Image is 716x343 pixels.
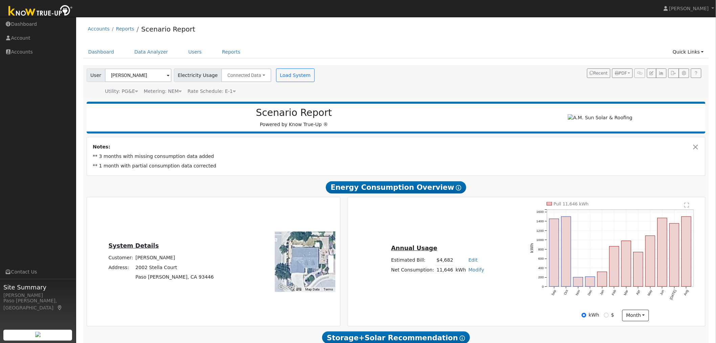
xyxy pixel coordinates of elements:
[658,218,667,287] rect: onclick=""
[92,152,701,161] td: ** 3 months with missing consumption data added
[589,311,599,319] label: kWh
[35,332,41,337] img: retrieve
[574,277,583,286] rect: onclick=""
[536,238,544,242] text: 1000
[679,68,689,78] button: Settings
[107,253,134,263] td: Customer:
[611,311,614,319] label: $
[691,68,701,78] a: Help Link
[83,46,119,58] a: Dashboard
[542,285,544,288] text: 0
[656,68,667,78] button: Multi-Series Graph
[682,217,691,287] rect: onclick=""
[460,336,465,341] i: Show Help
[684,289,689,296] text: Aug
[551,289,557,296] text: Sep
[530,243,535,253] text: kWh
[575,289,581,296] text: Nov
[3,292,72,299] div: [PERSON_NAME]
[668,68,679,78] button: Export Interval Data
[109,242,159,249] u: System Details
[469,267,485,273] a: Modify
[105,68,172,82] input: Select a User
[107,263,134,272] td: Address:
[221,68,271,82] button: Connected Data
[622,241,631,287] rect: onclick=""
[217,46,245,58] a: Reports
[685,202,690,207] text: 
[563,289,569,296] text: Oct
[144,88,182,95] div: Metering: NEM
[469,257,478,263] a: Edit
[277,283,299,292] a: Open this area in Google Maps (opens a new window)
[582,313,586,318] input: kWh
[57,305,63,310] a: Map
[538,266,544,270] text: 400
[612,68,633,78] button: PDF
[306,287,320,292] button: Map Data
[538,257,544,260] text: 600
[611,289,617,296] text: Feb
[276,68,315,82] button: Load System
[538,247,544,251] text: 800
[90,107,498,128] div: Powered by Know True-Up ®
[561,217,571,287] rect: onclick=""
[93,144,110,149] strong: Notes:
[568,114,632,121] img: A.M. Sun Solar & Roofing
[659,289,665,296] text: Jun
[141,25,195,33] a: Scenario Report
[669,6,709,11] span: [PERSON_NAME]
[668,46,709,58] a: Quick Links
[646,236,655,286] rect: onclick=""
[538,276,544,279] text: 200
[324,287,333,291] a: Terms (opens in new tab)
[435,265,454,275] td: 11,646
[87,68,105,82] span: User
[5,4,76,19] img: Know True-Up
[3,283,72,292] span: Site Summary
[554,201,589,206] text: Pull 11,646 kWh
[670,223,679,287] rect: onclick=""
[615,71,627,76] span: PDF
[598,272,607,286] rect: onclick=""
[599,289,605,296] text: Jan
[536,210,544,214] text: 1600
[187,88,236,94] span: Alias: HE1
[129,46,173,58] a: Data Analyzer
[134,253,215,263] td: [PERSON_NAME]
[390,265,435,275] td: Net Consumption:
[3,297,72,311] div: Paso [PERSON_NAME], [GEOGRAPHIC_DATA]
[585,277,595,287] rect: onclick=""
[669,289,677,300] text: [DATE]
[692,143,699,150] button: Close
[587,68,611,78] button: Recent
[454,265,467,275] td: kWh
[92,161,701,171] td: ** 1 month with partial consumption data corrected
[536,219,544,223] text: 1400
[609,246,619,287] rect: onclick=""
[647,289,653,297] text: May
[93,107,495,119] h2: Scenario Report
[435,256,454,265] td: $4,682
[647,68,656,78] button: Edit User
[105,88,138,95] div: Utility: PG&E
[88,26,110,32] a: Accounts
[456,185,462,190] i: Show Help
[183,46,207,58] a: Users
[391,245,437,251] u: Annual Usage
[277,283,299,292] img: Google
[622,310,649,321] button: month
[326,181,466,194] span: Energy Consumption Overview
[134,263,215,272] td: 2002 Stella Court
[587,289,593,296] text: Dec
[623,289,629,296] text: Mar
[634,252,643,287] rect: onclick=""
[390,256,435,265] td: Estimated Bill:
[604,313,609,318] input: $
[536,228,544,232] text: 1200
[549,219,559,286] rect: onclick=""
[116,26,134,32] a: Reports
[296,287,301,292] button: Keyboard shortcuts
[174,68,222,82] span: Electricity Usage
[134,272,215,282] td: Paso [PERSON_NAME], CA 93446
